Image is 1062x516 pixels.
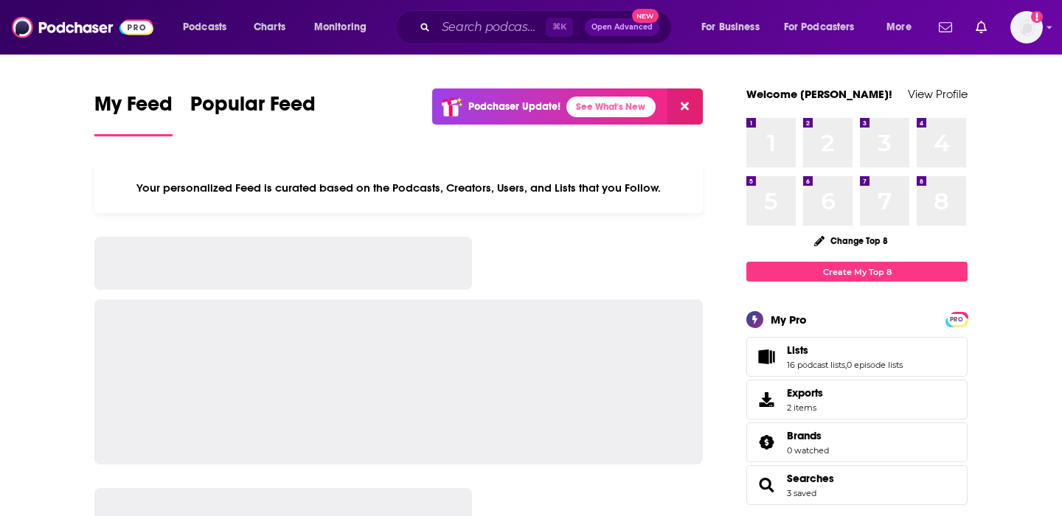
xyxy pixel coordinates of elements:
[585,18,659,36] button: Open AdvancedNew
[1010,11,1043,43] button: Show profile menu
[183,17,226,38] span: Podcasts
[970,15,993,40] a: Show notifications dropdown
[752,346,781,367] a: Lists
[190,91,316,136] a: Popular Feed
[845,360,847,370] span: ,
[254,17,285,38] span: Charts
[752,475,781,495] a: Searches
[787,344,808,357] span: Lists
[701,17,760,38] span: For Business
[94,91,173,125] span: My Feed
[787,472,834,485] a: Searches
[746,380,968,419] a: Exports
[886,17,912,38] span: More
[94,91,173,136] a: My Feed
[948,313,965,324] a: PRO
[787,488,816,498] a: 3 saved
[771,313,807,327] div: My Pro
[787,360,845,370] a: 16 podcast lists
[847,360,903,370] a: 0 episode lists
[805,231,897,250] button: Change Top 8
[691,15,778,39] button: open menu
[746,337,968,377] span: Lists
[746,422,968,462] span: Brands
[12,13,153,41] img: Podchaser - Follow, Share and Rate Podcasts
[632,9,659,23] span: New
[1031,11,1043,23] svg: Add a profile image
[787,386,823,400] span: Exports
[752,389,781,410] span: Exports
[784,17,855,38] span: For Podcasters
[1010,11,1043,43] span: Logged in as CommsPodchaser
[409,10,686,44] div: Search podcasts, credits, & more...
[787,445,829,456] a: 0 watched
[752,432,781,453] a: Brands
[436,15,546,39] input: Search podcasts, credits, & more...
[746,465,968,505] span: Searches
[546,18,573,37] span: ⌘ K
[774,15,876,39] button: open menu
[94,163,703,213] div: Your personalized Feed is curated based on the Podcasts, Creators, Users, and Lists that you Follow.
[746,87,892,101] a: Welcome [PERSON_NAME]!
[1010,11,1043,43] img: User Profile
[566,97,656,117] a: See What's New
[244,15,294,39] a: Charts
[314,17,367,38] span: Monitoring
[468,100,560,113] p: Podchaser Update!
[876,15,930,39] button: open menu
[908,87,968,101] a: View Profile
[787,402,823,413] span: 2 items
[190,91,316,125] span: Popular Feed
[591,24,653,31] span: Open Advanced
[948,314,965,325] span: PRO
[787,429,829,442] a: Brands
[787,344,903,357] a: Lists
[787,429,822,442] span: Brands
[173,15,246,39] button: open menu
[746,262,968,282] a: Create My Top 8
[304,15,386,39] button: open menu
[933,15,958,40] a: Show notifications dropdown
